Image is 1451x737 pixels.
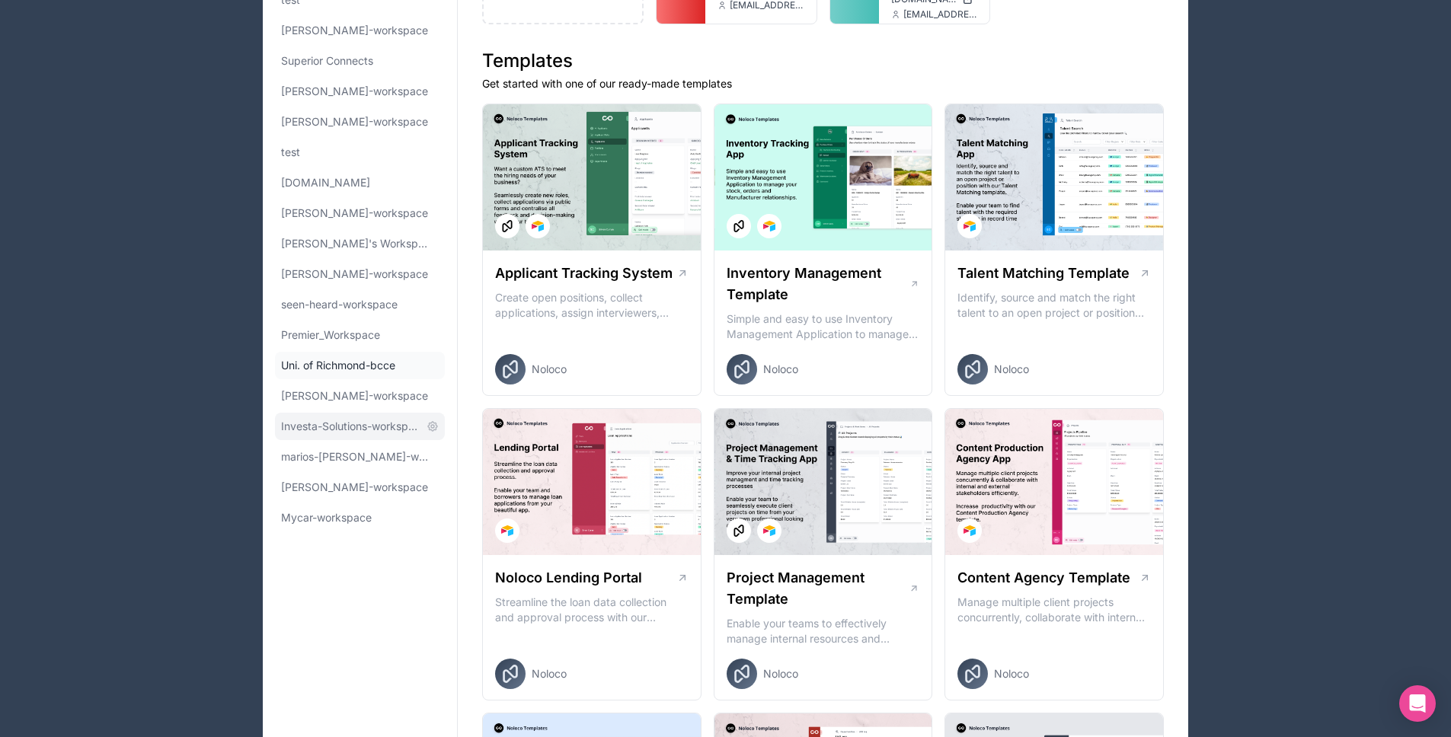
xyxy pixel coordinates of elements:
span: Noloco [763,666,798,681]
img: Airtable Logo [964,525,976,537]
h1: Templates [482,49,1164,73]
h1: Noloco Lending Portal [495,567,642,589]
img: Airtable Logo [964,220,976,232]
h1: Applicant Tracking System [495,263,673,284]
span: Noloco [532,362,567,377]
a: [PERSON_NAME]-workspace [275,17,445,44]
a: [PERSON_NAME]-workspace [275,260,445,288]
p: Identify, source and match the right talent to an open project or position with our Talent Matchi... [957,290,1151,321]
span: seen-heard-workspace [281,297,398,312]
span: [DOMAIN_NAME] [281,175,370,190]
a: [PERSON_NAME]-workspace [275,199,445,227]
a: [PERSON_NAME]-workspace [275,474,445,501]
a: Superior Connects [275,47,445,75]
img: Airtable Logo [763,220,775,232]
img: Airtable Logo [501,525,513,537]
span: [PERSON_NAME]-workspace [281,388,428,404]
span: [PERSON_NAME]-workspace [281,23,428,38]
div: Open Intercom Messenger [1399,685,1436,722]
span: Noloco [532,666,567,681]
span: [PERSON_NAME]'s Workspace [281,236,433,251]
h1: Talent Matching Template [957,263,1130,284]
a: [PERSON_NAME]-workspace [275,382,445,410]
a: test [275,139,445,166]
span: Noloco [994,362,1029,377]
a: marios-[PERSON_NAME]-workspace [275,443,445,471]
span: Investa-Solutions-workspace [281,419,420,434]
h1: Inventory Management Template [727,263,909,305]
h1: Project Management Template [727,567,909,610]
span: Noloco [763,362,798,377]
span: [PERSON_NAME]-workspace [281,206,428,221]
a: seen-heard-workspace [275,291,445,318]
p: Enable your teams to effectively manage internal resources and execute client projects on time. [727,616,920,646]
a: [DOMAIN_NAME] [275,169,445,196]
img: Airtable Logo [532,220,544,232]
p: Simple and easy to use Inventory Management Application to manage your stock, orders and Manufact... [727,311,920,342]
p: Get started with one of our ready-made templates [482,76,1164,91]
span: [PERSON_NAME]-workspace [281,114,428,129]
p: Streamline the loan data collection and approval process with our Lending Portal template. [495,595,689,625]
a: Premier_Workspace [275,321,445,349]
p: Manage multiple client projects concurrently, collaborate with internal and external stakeholders... [957,595,1151,625]
p: Create open positions, collect applications, assign interviewers, centralise candidate feedback a... [495,290,689,321]
span: Mycar-workspace [281,510,372,525]
a: Uni. of Richmond-bcce [275,352,445,379]
span: [PERSON_NAME]-workspace [281,266,428,282]
a: [PERSON_NAME]-workspace [275,78,445,105]
a: Investa-Solutions-workspace [275,413,445,440]
a: Mycar-workspace [275,504,445,531]
span: Noloco [994,666,1029,681]
a: [PERSON_NAME]'s Workspace [275,230,445,257]
span: [EMAIL_ADDRESS][DOMAIN_NAME] [903,8,978,21]
h1: Content Agency Template [957,567,1130,589]
span: Premier_Workspace [281,327,380,343]
span: test [281,145,300,160]
span: marios-[PERSON_NAME]-workspace [281,449,433,464]
span: Uni. of Richmond-bcce [281,358,395,373]
span: [PERSON_NAME]-workspace [281,84,428,99]
img: Airtable Logo [763,525,775,537]
span: Superior Connects [281,53,373,69]
a: [PERSON_NAME]-workspace [275,108,445,136]
span: [PERSON_NAME]-workspace [281,480,428,495]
